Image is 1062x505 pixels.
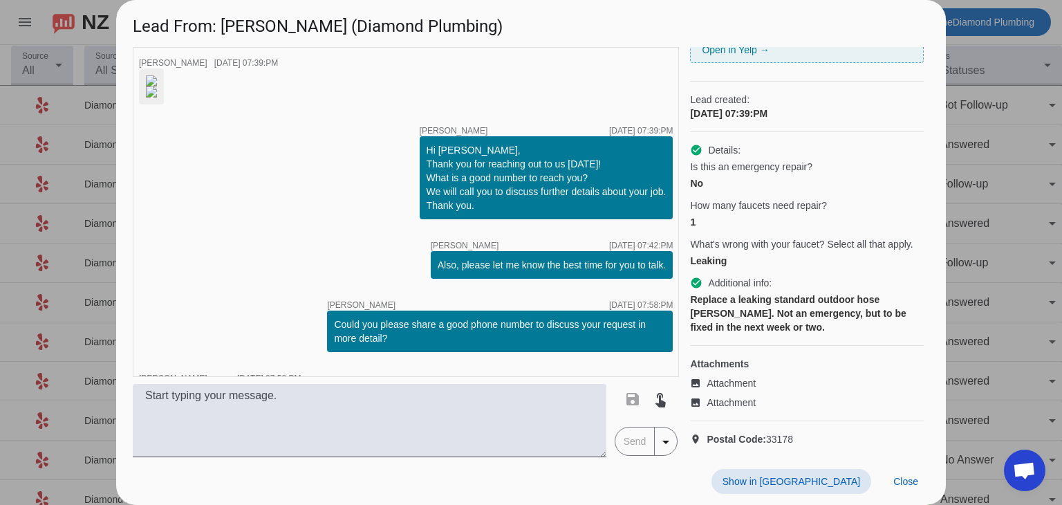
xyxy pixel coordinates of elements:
[690,215,924,229] div: 1
[690,376,924,390] a: Attachment
[658,434,674,450] mat-icon: arrow_drop_down
[707,432,793,446] span: 33178
[690,397,707,408] mat-icon: image
[707,434,766,445] strong: Postal Code:
[690,199,827,212] span: How many faucets need repair?
[690,254,924,268] div: Leaking
[690,434,707,445] mat-icon: location_on
[690,293,924,334] div: Replace a leaking standard outdoor hose [PERSON_NAME]. Not an emergency, but to be fixed in the n...
[609,241,673,250] div: [DATE] 07:42:PM
[707,396,756,410] span: Attachment
[146,75,157,86] img: k5UBHXmrxj-CnNrznwzWCQ
[702,44,769,55] a: Open in Yelp →
[893,476,918,487] span: Close
[690,237,913,251] span: What's wrong with your faucet? Select all that apply.
[438,258,667,272] div: Also, please let me know the best time for you to talk.​
[420,127,488,135] span: [PERSON_NAME]
[723,476,860,487] span: Show in [GEOGRAPHIC_DATA]
[707,376,756,390] span: Attachment
[690,357,924,371] h4: Attachments
[690,176,924,190] div: No
[882,469,929,494] button: Close
[708,276,772,290] span: Additional info:
[708,143,740,157] span: Details:
[652,391,669,407] mat-icon: touch_app
[609,301,673,309] div: [DATE] 07:58:PM
[690,396,924,410] a: Attachment
[690,144,702,156] mat-icon: check_circle
[334,318,666,345] div: Could you please share a good phone number to discuss your request in more detail?​
[139,58,207,68] span: [PERSON_NAME]
[146,86,157,98] img: hAWUQLi7KZ4Rm-aqZLCx3Q
[431,241,499,250] span: [PERSON_NAME]
[214,59,278,67] div: [DATE] 07:39:PM
[327,301,395,309] span: [PERSON_NAME]
[690,93,924,107] span: Lead created:
[690,277,702,289] mat-icon: check_circle
[237,374,301,383] div: [DATE] 07:58:PM
[427,143,667,212] div: Hi [PERSON_NAME], Thank you for reaching out to us [DATE]! What is a good number to reach you? We...
[139,374,207,383] span: [PERSON_NAME]
[690,107,924,120] div: [DATE] 07:39:PM
[609,127,673,135] div: [DATE] 07:39:PM
[690,378,707,389] mat-icon: image
[690,160,812,174] span: Is this an emergency repair?
[711,469,871,494] button: Show in [GEOGRAPHIC_DATA]
[1004,450,1045,491] div: Open chat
